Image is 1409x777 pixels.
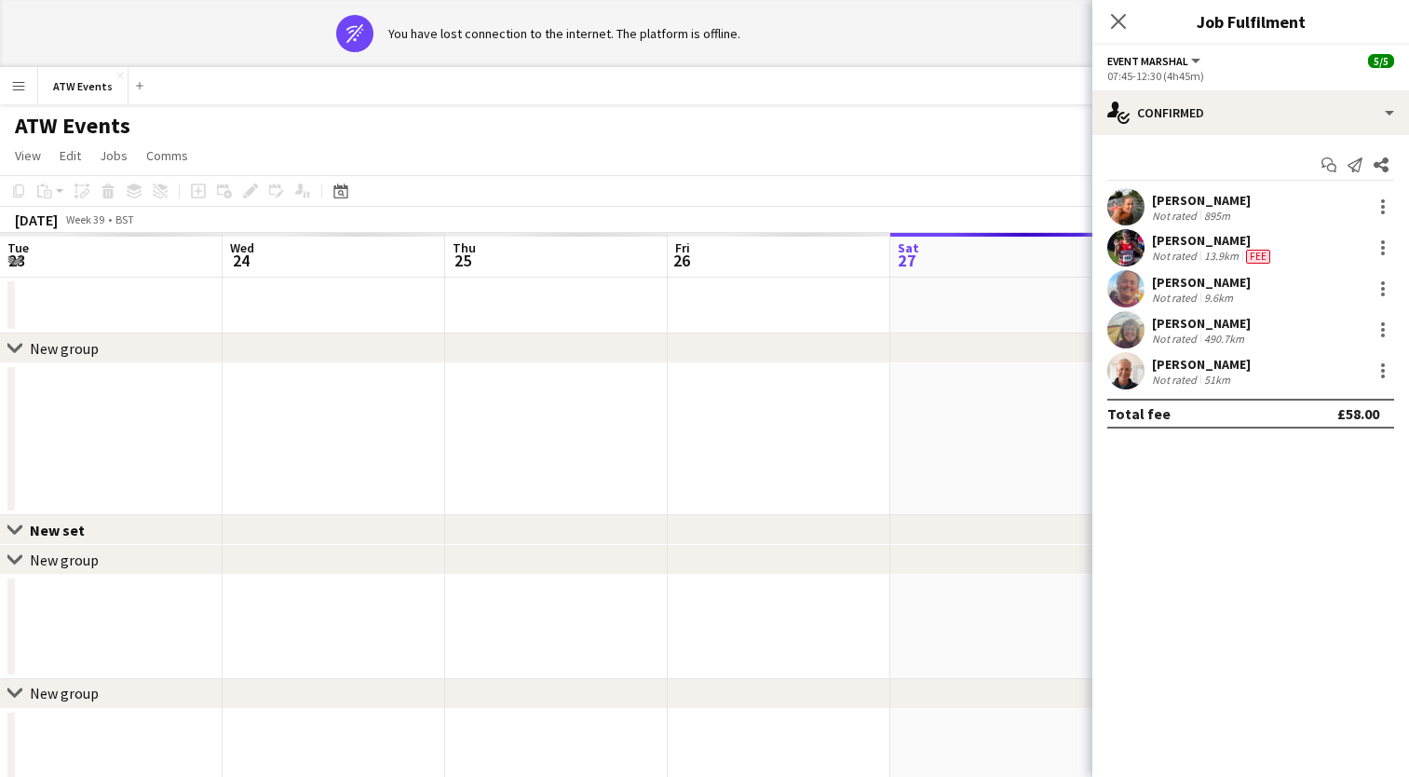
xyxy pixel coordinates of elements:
[15,211,58,229] div: [DATE]
[30,684,99,702] div: New group
[1200,332,1248,346] div: 490.7km
[898,239,919,256] span: Sat
[1152,192,1251,209] div: [PERSON_NAME]
[30,339,99,358] div: New group
[453,239,476,256] span: Thu
[1200,209,1234,223] div: 895m
[1200,291,1237,305] div: 9.6km
[1092,90,1409,135] div: Confirmed
[1107,54,1203,68] button: Event Marshal
[15,147,41,164] span: View
[1152,209,1200,223] div: Not rated
[1152,232,1274,249] div: [PERSON_NAME]
[1368,54,1394,68] span: 5/5
[895,250,919,271] span: 27
[1107,54,1188,68] span: Event Marshal
[1152,332,1200,346] div: Not rated
[450,250,476,271] span: 25
[7,239,29,256] span: Tue
[38,68,129,104] button: ATW Events
[1200,249,1242,264] div: 13.9km
[1246,250,1270,264] span: Fee
[1152,291,1200,305] div: Not rated
[61,212,108,226] span: Week 39
[1242,249,1274,264] div: Crew has different fees then in role
[1337,404,1379,423] div: £58.00
[1152,249,1200,264] div: Not rated
[1152,373,1200,387] div: Not rated
[672,250,690,271] span: 26
[1152,274,1251,291] div: [PERSON_NAME]
[230,239,254,256] span: Wed
[60,147,81,164] span: Edit
[1107,404,1171,423] div: Total fee
[1200,373,1234,387] div: 51km
[52,143,88,168] a: Edit
[30,521,100,539] div: New set
[15,112,130,140] h1: ATW Events
[5,250,29,271] span: 23
[1152,315,1251,332] div: [PERSON_NAME]
[7,143,48,168] a: View
[1092,9,1409,34] h3: Job Fulfilment
[100,147,128,164] span: Jobs
[227,250,254,271] span: 24
[115,212,134,226] div: BST
[1152,356,1251,373] div: [PERSON_NAME]
[146,147,188,164] span: Comms
[1107,69,1394,83] div: 07:45-12:30 (4h45m)
[139,143,196,168] a: Comms
[92,143,135,168] a: Jobs
[675,239,690,256] span: Fri
[388,25,740,42] div: You have lost connection to the internet. The platform is offline.
[30,551,99,569] div: New group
